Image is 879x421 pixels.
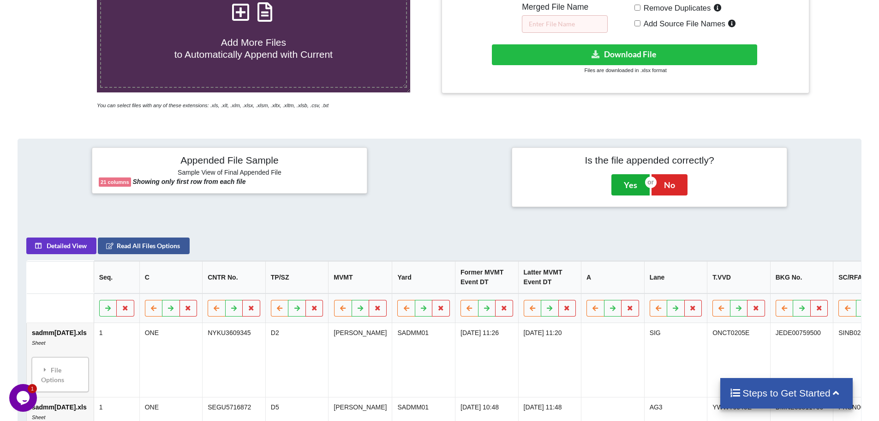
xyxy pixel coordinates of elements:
[27,323,94,397] td: sadmm[DATE].xls
[26,238,96,254] button: Detailed View
[730,387,843,399] h4: Steps to Get Started
[707,261,771,293] th: T.VVD
[518,261,581,293] th: Latter MVMT Event DT
[99,154,360,167] h4: Appended File Sample
[652,174,688,195] button: No
[203,323,266,397] td: NYKU3609345
[139,323,203,397] td: ONE
[203,261,266,293] th: CNTR No.
[640,4,711,12] span: Remove Duplicates
[522,2,608,12] h5: Merged File Name
[9,384,39,412] iframe: chat widget
[98,238,190,254] button: Read All Files Options
[581,261,644,293] th: A
[32,340,45,346] i: Sheet
[707,323,771,397] td: ONCT0205E
[644,261,707,293] th: Lane
[329,323,392,397] td: [PERSON_NAME]
[265,323,329,397] td: D2
[455,261,518,293] th: Former MVMT Event DT
[35,360,86,389] div: File Options
[94,261,139,293] th: Seq.
[455,323,518,397] td: [DATE] 11:26
[392,261,455,293] th: Yard
[522,15,608,33] input: Enter File Name
[518,323,581,397] td: [DATE] 11:20
[644,323,707,397] td: SIG
[584,67,666,73] small: Files are downloaded in .xlsx format
[392,323,455,397] td: SADMM01
[492,44,757,65] button: Download File
[94,323,139,397] td: 1
[97,103,329,108] i: You can select files with any of these extensions: .xls, .xlt, .xlm, .xlsx, .xlsm, .xltx, .xltm, ...
[101,179,129,185] b: 21 columns
[265,261,329,293] th: TP/SZ
[770,261,833,293] th: BKG No.
[139,261,203,293] th: C
[640,19,725,28] span: Add Source File Names
[133,178,246,185] b: Showing only first row from each file
[99,169,360,178] h6: Sample View of Final Appended File
[519,154,780,166] h4: Is the file appended correctly?
[611,174,650,195] button: Yes
[770,323,833,397] td: JEDE00759500
[32,415,45,420] i: Sheet
[174,37,333,59] span: Add More Files to Automatically Append with Current
[329,261,392,293] th: MVMT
